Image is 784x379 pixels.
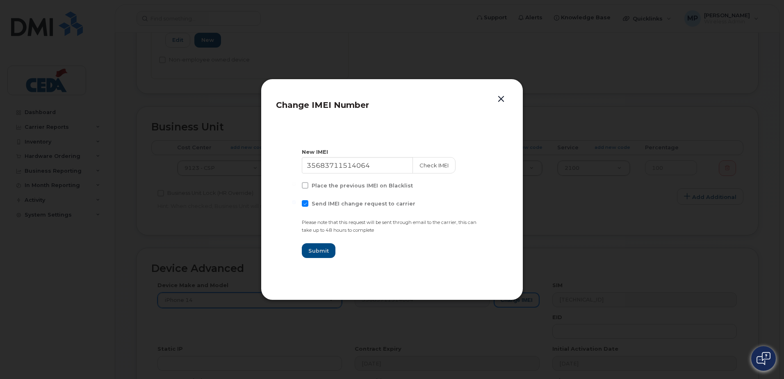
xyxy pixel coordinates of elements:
input: Place the previous IMEI on Blacklist [292,182,296,186]
input: Send IMEI change request to carrier [292,200,296,204]
small: Please note that this request will be sent through email to the carrier, this can take up to 48 h... [302,219,476,233]
span: Change IMEI Number [276,100,369,110]
img: Open chat [757,352,770,365]
button: Submit [302,243,335,258]
span: Submit [308,247,329,255]
button: Check IMEI [413,157,456,174]
span: Place the previous IMEI on Blacklist [312,183,413,189]
span: Send IMEI change request to carrier [312,201,415,207]
div: New IMEI [302,148,482,156]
